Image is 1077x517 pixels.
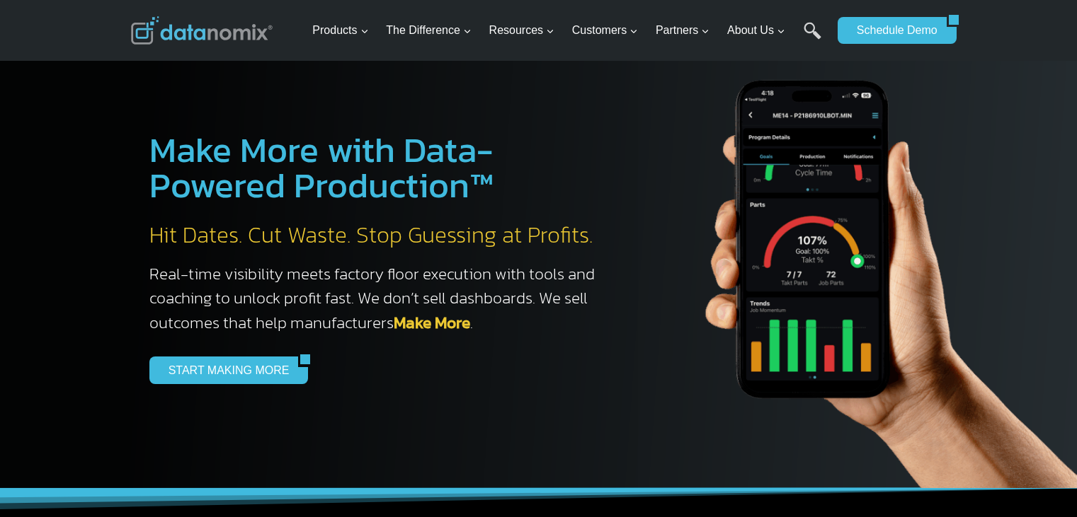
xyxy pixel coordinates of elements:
[149,262,610,335] h3: Real-time visibility meets factory floor execution with tools and coaching to unlock profit fast....
[727,21,785,40] span: About Us
[149,356,299,383] a: START MAKING MORE
[149,132,610,203] h1: Make More with Data-Powered Production™
[656,21,710,40] span: Partners
[149,221,610,250] h2: Hit Dates. Cut Waste. Stop Guessing at Profits.
[838,17,947,44] a: Schedule Demo
[804,22,821,54] a: Search
[489,21,554,40] span: Resources
[394,310,470,335] a: Make More
[7,267,234,510] iframe: Popup CTA
[131,16,273,45] img: Datanomix
[307,8,831,54] nav: Primary Navigation
[572,21,638,40] span: Customers
[386,21,472,40] span: The Difference
[312,21,368,40] span: Products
